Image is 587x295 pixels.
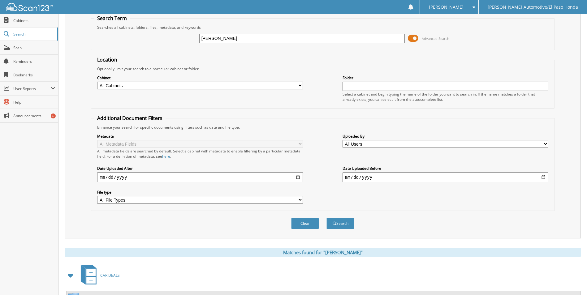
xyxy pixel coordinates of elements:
span: Bookmarks [13,72,55,78]
div: Matches found for "[PERSON_NAME]" [65,248,581,257]
div: Searches all cabinets, folders, files, metadata, and keywords [94,25,551,30]
div: 6 [51,113,56,118]
span: Announcements [13,113,55,118]
label: File type [97,190,303,195]
button: Clear [291,218,319,229]
label: Uploaded By [343,134,548,139]
label: Cabinet [97,75,303,80]
span: Help [13,100,55,105]
label: Folder [343,75,548,80]
input: start [97,172,303,182]
span: [PERSON_NAME] [429,5,464,9]
img: scan123-logo-white.svg [6,3,53,11]
span: User Reports [13,86,51,91]
span: Cabinets [13,18,55,23]
span: Advanced Search [422,36,449,41]
a: here [162,154,170,159]
iframe: Chat Widget [556,265,587,295]
label: Date Uploaded After [97,166,303,171]
a: CAR DEALS [77,263,120,288]
label: Date Uploaded Before [343,166,548,171]
div: All metadata fields are searched by default. Select a cabinet with metadata to enable filtering b... [97,148,303,159]
label: Metadata [97,134,303,139]
span: Scan [13,45,55,50]
span: Search [13,32,54,37]
button: Search [326,218,354,229]
legend: Location [94,56,120,63]
div: Optionally limit your search to a particular cabinet or folder [94,66,551,71]
input: end [343,172,548,182]
span: CAR DEALS [100,273,120,278]
legend: Search Term [94,15,130,22]
div: Enhance your search for specific documents using filters such as date and file type. [94,125,551,130]
span: Reminders [13,59,55,64]
legend: Additional Document Filters [94,115,166,122]
span: [PERSON_NAME] Automotive/El Paso Honda [488,5,578,9]
div: Select a cabinet and begin typing the name of the folder you want to search in. If the name match... [343,92,548,102]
